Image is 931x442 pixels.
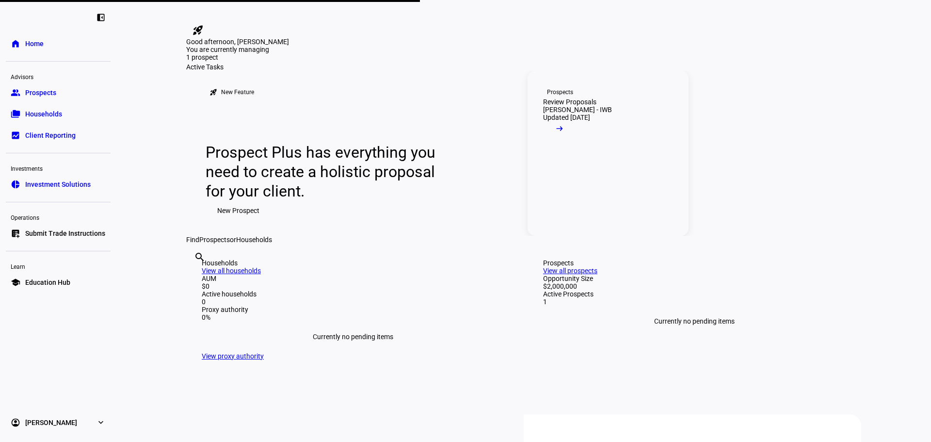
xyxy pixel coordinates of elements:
[25,109,62,119] span: Households
[543,98,596,106] div: Review Proposals
[202,298,504,306] div: 0
[202,352,264,360] a: View proxy authority
[25,278,70,287] span: Education Hub
[25,229,105,238] span: Submit Trade Instructions
[6,104,111,124] a: folder_copyHouseholds
[202,267,261,275] a: View all households
[6,210,111,224] div: Operations
[543,259,846,267] div: Prospects
[202,290,504,298] div: Active households
[236,236,272,244] span: Households
[25,88,56,98] span: Prospects
[194,251,206,263] mat-icon: search
[528,71,689,236] a: ProspectsReview Proposals[PERSON_NAME] - IWBUpdated [DATE]
[11,418,20,427] eth-mat-symbol: account_circle
[543,290,846,298] div: Active Prospects
[186,38,861,46] div: Good afternoon, [PERSON_NAME]
[543,114,590,121] div: Updated [DATE]
[206,201,271,220] button: New Prospect
[543,282,846,290] div: $2,000,000
[199,236,230,244] span: Prospects
[202,313,504,321] div: 0%
[11,278,20,287] eth-mat-symbol: school
[217,201,259,220] span: New Prospect
[6,161,111,175] div: Investments
[25,418,77,427] span: [PERSON_NAME]
[11,88,20,98] eth-mat-symbol: group
[202,306,504,313] div: Proxy authority
[543,275,846,282] div: Opportunity Size
[6,175,111,194] a: pie_chartInvestment Solutions
[25,131,76,140] span: Client Reporting
[6,83,111,102] a: groupProspects
[543,106,612,114] div: [PERSON_NAME] - IWB
[11,180,20,189] eth-mat-symbol: pie_chart
[221,88,254,96] div: New Feature
[543,298,846,306] div: 1
[543,267,597,275] a: View all prospects
[202,321,504,352] div: Currently no pending items
[202,259,504,267] div: Households
[202,275,504,282] div: AUM
[206,143,445,201] div: Prospect Plus has everything you need to create a holistic proposal for your client.
[11,229,20,238] eth-mat-symbol: list_alt_add
[555,124,564,133] mat-icon: arrow_right_alt
[6,259,111,273] div: Learn
[96,418,106,427] eth-mat-symbol: expand_more
[96,13,106,22] eth-mat-symbol: left_panel_close
[6,69,111,83] div: Advisors
[202,282,504,290] div: $0
[186,236,861,244] div: Find or
[186,53,283,61] div: 1 prospect
[11,39,20,49] eth-mat-symbol: home
[543,306,846,337] div: Currently no pending items
[25,39,44,49] span: Home
[6,126,111,145] a: bid_landscapeClient Reporting
[209,88,217,96] mat-icon: rocket_launch
[11,109,20,119] eth-mat-symbol: folder_copy
[11,131,20,140] eth-mat-symbol: bid_landscape
[194,264,196,276] input: Enter name of prospect or household
[192,24,204,36] mat-icon: rocket_launch
[25,180,91,189] span: Investment Solutions
[186,63,861,71] div: Active Tasks
[547,88,573,96] div: Prospects
[6,34,111,53] a: homeHome
[186,46,269,53] span: You are currently managing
